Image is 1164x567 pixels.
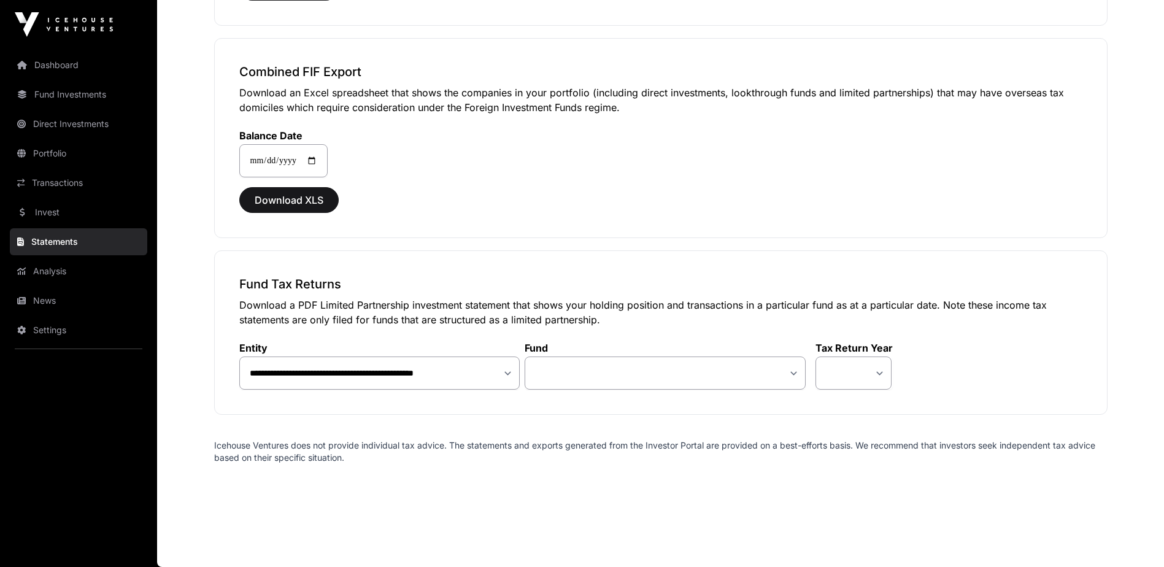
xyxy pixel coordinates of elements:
[255,193,323,207] span: Download XLS
[239,298,1082,327] p: Download a PDF Limited Partnership investment statement that shows your holding position and tran...
[239,63,1082,80] h3: Combined FIF Export
[214,439,1108,464] p: Icehouse Ventures does not provide individual tax advice. The statements and exports generated fr...
[10,287,147,314] a: News
[10,110,147,137] a: Direct Investments
[10,140,147,167] a: Portfolio
[239,342,520,354] label: Entity
[239,187,339,213] button: Download XLS
[239,129,328,142] label: Balance Date
[10,81,147,108] a: Fund Investments
[10,258,147,285] a: Analysis
[15,12,113,37] img: Icehouse Ventures Logo
[10,169,147,196] a: Transactions
[10,52,147,79] a: Dashboard
[239,276,1082,293] h3: Fund Tax Returns
[10,228,147,255] a: Statements
[10,317,147,344] a: Settings
[815,342,893,354] label: Tax Return Year
[10,199,147,226] a: Invest
[1103,508,1164,567] iframe: Chat Widget
[239,85,1082,115] p: Download an Excel spreadsheet that shows the companies in your portfolio (including direct invest...
[525,342,806,354] label: Fund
